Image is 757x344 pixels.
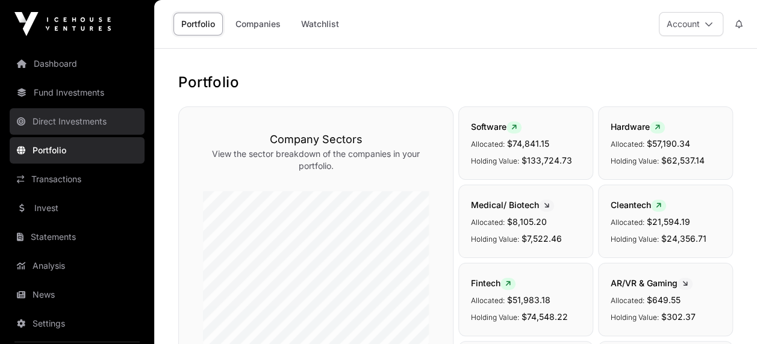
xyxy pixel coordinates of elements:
[611,313,659,322] span: Holding Value:
[471,218,505,227] span: Allocated:
[611,296,644,305] span: Allocated:
[14,12,111,36] img: Icehouse Ventures Logo
[611,278,693,288] span: AR/VR & Gaming
[203,131,429,148] h3: Company Sectors
[471,140,505,149] span: Allocated:
[661,233,706,244] span: $24,356.71
[203,148,429,172] p: View the sector breakdown of the companies in your portfolio.
[661,312,696,322] span: $302.37
[471,235,519,244] span: Holding Value:
[10,224,145,250] a: Statements
[228,13,288,35] a: Companies
[647,217,690,227] span: $21,594.19
[661,155,705,165] span: $62,537.14
[471,121,522,132] span: Software
[10,310,145,337] a: Settings
[507,217,547,227] span: $8,105.20
[10,108,145,135] a: Direct Investments
[611,235,659,244] span: Holding Value:
[611,121,665,132] span: Hardware
[507,138,549,149] span: $74,841.15
[471,296,505,305] span: Allocated:
[10,51,145,77] a: Dashboard
[697,286,757,344] iframe: Chat Widget
[522,233,562,244] span: $7,522.46
[611,140,644,149] span: Allocated:
[647,138,690,149] span: $57,190.34
[10,281,145,308] a: News
[507,295,550,305] span: $51,983.18
[10,253,145,279] a: Analysis
[471,156,519,165] span: Holding Value:
[10,137,145,164] a: Portfolio
[10,195,145,221] a: Invest
[522,155,572,165] span: $133,724.73
[178,73,733,92] h1: Portfolio
[471,313,519,322] span: Holding Value:
[471,278,516,288] span: Fintech
[10,166,145,192] a: Transactions
[611,156,659,165] span: Holding Value:
[522,312,568,322] span: $74,548.22
[659,12,723,36] button: Account
[647,295,681,305] span: $649.55
[611,218,644,227] span: Allocated:
[471,200,554,210] span: Medical/ Biotech
[173,13,223,35] a: Portfolio
[611,200,666,210] span: Cleantech
[10,79,145,106] a: Fund Investments
[293,13,347,35] a: Watchlist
